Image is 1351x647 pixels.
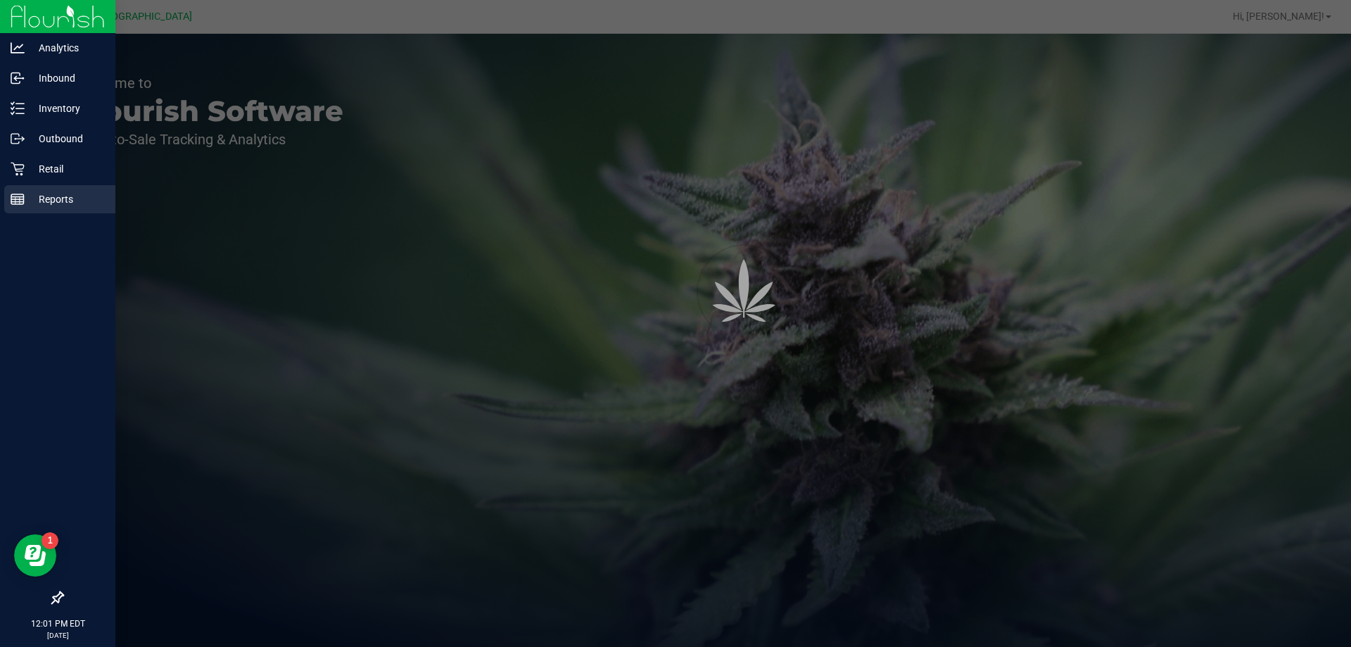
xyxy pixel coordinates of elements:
[25,100,109,117] p: Inventory
[11,132,25,146] inline-svg: Outbound
[25,130,109,147] p: Outbound
[11,71,25,85] inline-svg: Inbound
[11,41,25,55] inline-svg: Analytics
[14,534,56,577] iframe: Resource center
[11,192,25,206] inline-svg: Reports
[6,617,109,630] p: 12:01 PM EDT
[6,630,109,641] p: [DATE]
[25,161,109,177] p: Retail
[42,532,58,549] iframe: Resource center unread badge
[25,191,109,208] p: Reports
[11,162,25,176] inline-svg: Retail
[25,70,109,87] p: Inbound
[11,101,25,115] inline-svg: Inventory
[25,39,109,56] p: Analytics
